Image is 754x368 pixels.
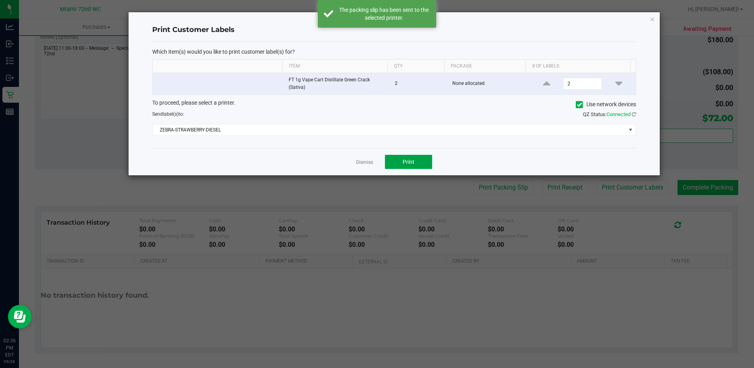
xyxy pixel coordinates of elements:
td: None allocated [448,73,530,94]
div: To proceed, please select a printer. [146,99,642,111]
span: Print [403,159,414,165]
h4: Print Customer Labels [152,25,636,35]
p: Which item(s) would you like to print customer label(s) for? [152,48,636,55]
iframe: Resource center [8,305,32,329]
span: Send to: [152,111,184,117]
td: 2 [390,73,448,94]
td: FT 1g Vape Cart Distillate Green Crack (Sativa) [284,73,390,94]
th: Qty [387,60,444,73]
span: Connected [607,111,631,117]
a: Dismiss [356,159,373,166]
button: Print [385,155,432,169]
span: ZEBRA-STRAWBERRY-DIESEL [153,124,626,135]
span: label(s) [163,111,179,117]
label: Use network devices [576,100,636,109]
th: Package [444,60,525,73]
th: Item [282,60,387,73]
div: The packing slip has been sent to the selected printer. [338,6,430,22]
span: QZ Status: [583,111,636,117]
th: # of labels [525,60,630,73]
